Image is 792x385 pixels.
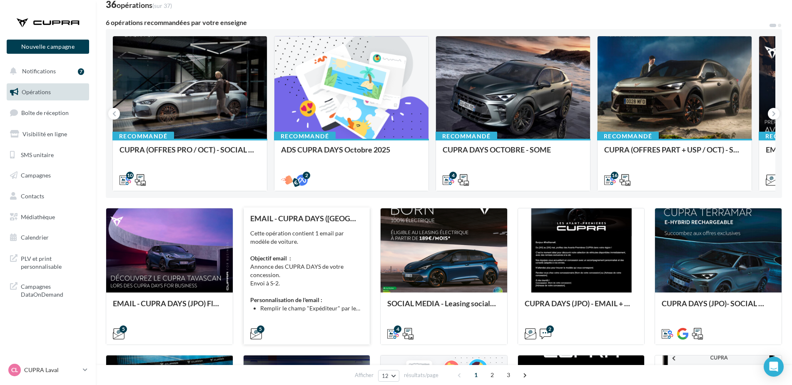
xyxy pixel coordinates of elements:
span: SMS unitaire [21,151,54,158]
div: CUPRA (OFFRES PRO / OCT) - SOCIAL MEDIA [120,145,260,162]
div: 2 [546,325,554,333]
span: résultats/page [404,371,438,379]
div: Recommandé [274,132,336,141]
span: 12 [382,372,389,379]
div: 7 [78,68,84,75]
div: CUPRA DAYS (JPO)- SOCIAL MEDIA [662,299,775,316]
div: 4 [449,172,457,179]
span: Notifications [22,67,56,75]
a: PLV et print personnalisable [5,250,91,274]
div: Open Intercom Messenger [764,357,784,377]
strong: Personnalisation de l'email : [250,296,322,303]
span: Boîte de réception [21,109,69,116]
a: Contacts [5,187,91,205]
span: Visibilité en ligne [22,130,67,137]
div: opérations [117,1,172,9]
div: 16 [611,172,618,179]
a: Visibilité en ligne [5,125,91,143]
div: Recommandé [436,132,497,141]
span: Opérations [22,88,51,95]
div: Recommandé [597,132,659,141]
div: EMAIL - CUPRA DAYS (JPO) Fleet Générique [113,299,226,316]
button: Nouvelle campagne [7,40,89,54]
li: Remplir le champ "Expéditeur" par le nom de votre concession. [260,304,364,312]
span: 3 [502,368,515,382]
a: Boîte de réception [5,104,91,122]
span: Calendrier [21,234,49,241]
div: 5 [257,325,264,333]
span: (sur 37) [152,2,172,9]
span: Campagnes [21,172,51,179]
a: CL CUPRA Laval [7,362,89,378]
a: Opérations [5,83,91,101]
span: 1 [469,368,483,382]
button: 12 [378,370,399,382]
a: Calendrier [5,229,91,246]
span: 2 [486,368,499,382]
span: PLV et print personnalisable [21,253,86,271]
a: Campagnes DataOnDemand [5,277,91,302]
div: CUPRA (OFFRES PART + USP / OCT) - SOCIAL MEDIA [604,145,745,162]
div: 10 [126,172,134,179]
div: 2 [303,172,310,179]
div: EMAIL - CUPRA DAYS ([GEOGRAPHIC_DATA]) Private Générique [250,214,364,222]
div: ADS CUPRA DAYS Octobre 2025 [281,145,422,162]
strong: Objectif email : [250,255,291,262]
div: CUPRA DAYS (JPO) - EMAIL + SMS [525,299,638,316]
span: CL [11,366,18,374]
span: Médiathèque [21,213,55,220]
div: 5 [120,325,127,333]
a: Campagnes [5,167,91,184]
p: CUPRA Laval [24,366,80,374]
div: 4 [394,325,401,333]
span: Afficher [355,371,374,379]
a: Médiathèque [5,208,91,226]
a: SMS unitaire [5,146,91,164]
div: 6 opérations recommandées par votre enseigne [106,19,769,26]
button: Notifications 7 [5,62,87,80]
span: Campagnes DataOnDemand [21,281,86,299]
div: Recommandé [112,132,174,141]
span: Contacts [21,192,44,200]
div: Cette opération contient 1 email par modèle de voiture. Annonce des CUPRA DAYS de votre concessio... [250,229,364,312]
div: CUPRA DAYS OCTOBRE - SOME [443,145,583,162]
div: SOCIAL MEDIA - Leasing social électrique - CUPRA Born [387,299,501,316]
